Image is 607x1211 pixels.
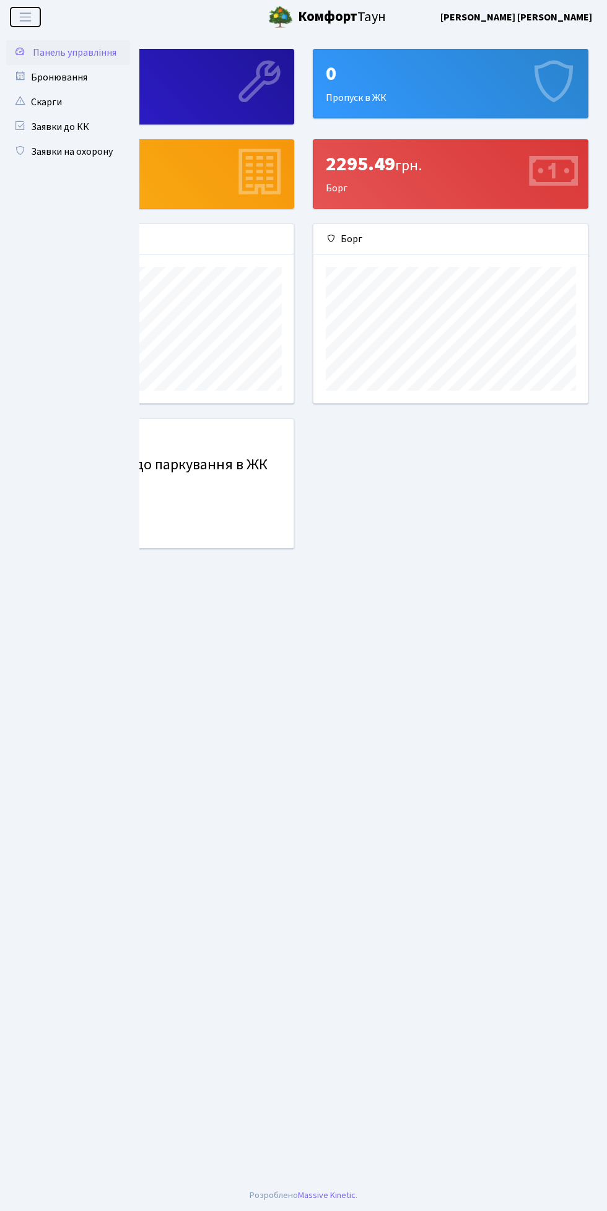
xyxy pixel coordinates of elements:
span: Панель управління [33,46,116,59]
div: Борг [313,224,588,254]
span: Таун [298,7,386,28]
div: Пропуск в ЖК [19,224,294,254]
a: 0Подати заявку [19,49,294,124]
a: Панель управління [6,40,130,65]
div: Приміщення [19,140,294,208]
a: Бронювання [6,65,130,90]
a: Заявки до КК [6,115,130,139]
h4: Опитування щодо паркування в ЖК «Комфорт Таун» [32,451,281,497]
a: Заявки на охорону [6,139,130,164]
img: logo.png [268,5,293,30]
div: 0 [32,62,281,92]
div: Пропуск в ЖК [313,50,588,118]
div: 1 [32,152,281,176]
a: [PERSON_NAME] [PERSON_NAME] [440,10,592,25]
b: Комфорт [298,7,357,27]
div: 2295.49 [326,152,575,176]
button: Переключити навігацію [10,7,41,27]
div: . [250,1189,357,1202]
div: Борг [313,140,588,208]
b: [PERSON_NAME] [PERSON_NAME] [440,11,592,24]
div: Подати заявку [19,50,294,124]
a: Massive Kinetic [298,1189,356,1202]
h5: Опитування [32,432,281,446]
a: Скарги [6,90,130,115]
div: 0 [326,62,575,85]
span: грн. [395,155,422,176]
a: 1Приміщення [19,139,294,209]
a: 0Пропуск в ЖК [313,49,588,118]
a: Розроблено [250,1189,298,1202]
